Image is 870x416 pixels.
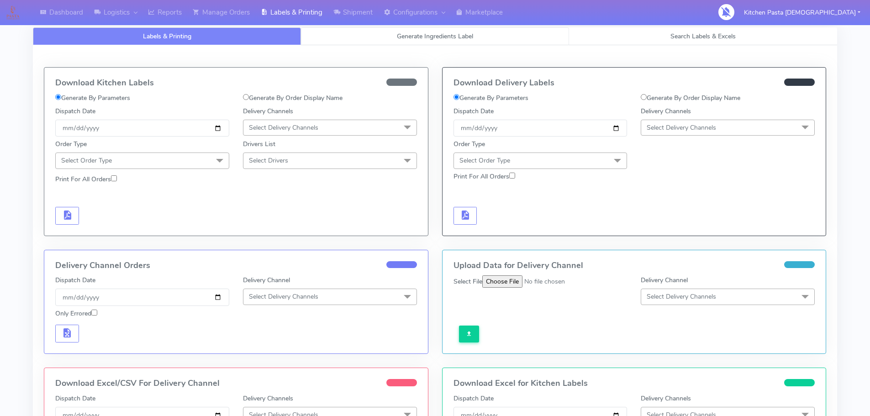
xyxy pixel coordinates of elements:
input: Only Errored [91,310,97,316]
input: Generate By Parameters [55,94,61,100]
h4: Upload Data for Delivery Channel [453,261,815,270]
label: Select File [453,277,482,286]
input: Generate By Order Display Name [641,94,647,100]
label: Generate By Parameters [453,93,528,103]
span: Search Labels & Excels [670,32,736,41]
label: Delivery Channels [641,394,691,403]
label: Delivery Channels [243,106,293,116]
label: Dispatch Date [55,275,95,285]
label: Dispatch Date [55,106,95,116]
label: Dispatch Date [453,394,494,403]
label: Generate By Parameters [55,93,130,103]
span: Select Order Type [459,156,510,165]
label: Delivery Channels [641,106,691,116]
label: Delivery Channel [243,275,290,285]
label: Delivery Channels [243,394,293,403]
h4: Download Kitchen Labels [55,79,417,88]
h4: Download Excel for Kitchen Labels [453,379,815,388]
label: Print For All Orders [55,174,117,184]
h4: Download Excel/CSV For Delivery Channel [55,379,417,388]
span: Select Delivery Channels [647,292,716,301]
span: Generate Ingredients Label [397,32,473,41]
span: Labels & Printing [143,32,191,41]
input: Print For All Orders [111,175,117,181]
h4: Delivery Channel Orders [55,261,417,270]
input: Generate By Parameters [453,94,459,100]
ul: Tabs [33,27,837,45]
label: Drivers List [243,139,275,149]
label: Generate By Order Display Name [243,93,343,103]
label: Order Type [453,139,485,149]
input: Print For All Orders [509,173,515,179]
label: Only Errored [55,309,97,318]
input: Generate By Order Display Name [243,94,249,100]
span: Select Delivery Channels [249,123,318,132]
label: Order Type [55,139,87,149]
label: Generate By Order Display Name [641,93,740,103]
span: Select Delivery Channels [647,123,716,132]
label: Dispatch Date [55,394,95,403]
h4: Download Delivery Labels [453,79,815,88]
label: Dispatch Date [453,106,494,116]
label: Print For All Orders [453,172,515,181]
span: Select Drivers [249,156,288,165]
span: Select Order Type [61,156,112,165]
span: Select Delivery Channels [249,292,318,301]
label: Delivery Channel [641,275,688,285]
button: Kitchen Pasta [DEMOGRAPHIC_DATA] [737,3,867,22]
